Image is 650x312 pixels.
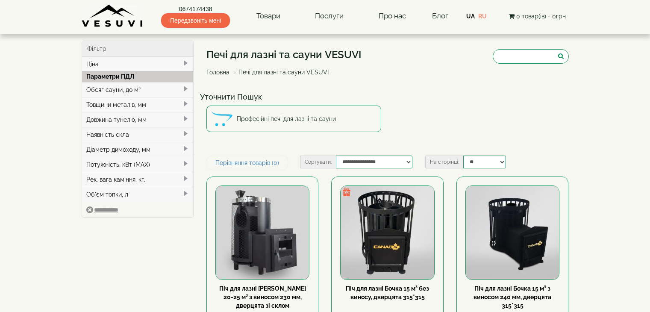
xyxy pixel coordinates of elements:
[248,6,289,26] a: Товари
[82,71,194,82] div: Параметри ПДЛ
[206,69,229,76] a: Головна
[82,112,194,127] div: Довжина тунелю, мм
[82,187,194,202] div: Об'єм топки, л
[211,108,232,130] img: Професійні печі для лазні та сауни
[206,156,288,170] a: Порівняння товарів (0)
[82,142,194,157] div: Діаметр димоходу, мм
[82,157,194,172] div: Потужність, кВт (MAX)
[432,12,448,20] a: Блог
[206,49,362,60] h1: Печі для лазні та сауни VESUVI
[82,4,144,28] img: Завод VESUVI
[466,186,559,279] img: Піч для лазні Бочка 15 м³ з виносом 240 мм, дверцята 315*315
[206,106,381,132] a: Професійні печі для лазні та сауни Професійні печі для лазні та сауни
[219,285,306,309] a: Піч для лазні [PERSON_NAME] 20-25 м³ з виносом 230 мм, дверцята зі склом
[82,172,194,187] div: Рек. вага каміння, кг.
[161,5,230,13] a: 0674174438
[346,285,429,300] a: Піч для лазні Бочка 15 м³ без виносу, дверцята 315*315
[516,13,566,20] span: 0 товар(ів) - 0грн
[341,186,434,279] img: Піч для лазні Бочка 15 м³ без виносу, дверцята 315*315
[161,13,230,28] span: Передзвоніть мені
[342,188,351,196] img: gift
[425,156,463,168] label: На сторінці:
[478,13,487,20] a: RU
[306,6,352,26] a: Послуги
[474,285,551,309] a: Піч для лазні Бочка 15 м³ з виносом 240 мм, дверцята 315*315
[82,57,194,71] div: Ціна
[82,41,194,57] div: Фільтр
[231,68,329,77] li: Печі для лазні та сауни VESUVI
[200,93,575,101] h4: Уточнити Пошук
[82,97,194,112] div: Товщини металів, мм
[370,6,415,26] a: Про нас
[82,82,194,97] div: Обсяг сауни, до м³
[466,13,475,20] a: UA
[300,156,336,168] label: Сортувати:
[82,127,194,142] div: Наявність скла
[506,12,568,21] button: 0 товар(ів) - 0грн
[216,186,309,279] img: Піч для лазні Venera 20-25 м³ з виносом 230 мм, дверцята зі склом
